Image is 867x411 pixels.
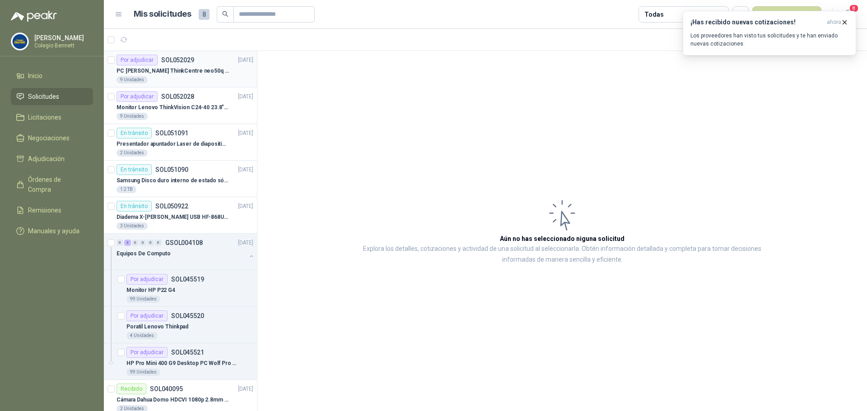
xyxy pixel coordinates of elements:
[161,93,194,100] p: SOL052028
[104,51,257,88] a: Por adjudicarSOL052029[DATE] PC [PERSON_NAME] ThinkCentre neo50q Gen 4 Core i5 16Gb 512Gb SSD Win...
[126,286,175,295] p: Monitor HP P22 G4
[126,359,239,368] p: HP Pro Mini 400 G9 Desktop PC Wolf Pro Security Edition
[117,113,148,120] div: 9 Unidades
[117,67,229,75] p: PC [PERSON_NAME] ThinkCentre neo50q Gen 4 Core i5 16Gb 512Gb SSD Win 11 Pro 3YW Con Teclado y Mouse
[690,32,848,48] p: Los proveedores han visto tus solicitudes y te han enviado nuevas cotizaciones.
[117,55,158,65] div: Por adjudicar
[132,240,139,246] div: 0
[155,166,188,173] p: SOL051090
[155,240,162,246] div: 0
[11,202,93,219] a: Remisiones
[28,92,59,102] span: Solicitudes
[117,213,229,222] p: Diadema X-[PERSON_NAME] USB HF-868U USB con micrófono
[117,222,148,230] div: 3 Unidades
[104,161,257,197] a: En tránsitoSOL051090[DATE] Samsung Disco duro interno de estado sólido 990 PRO SSD NVMe M.2 PCIe ...
[238,239,253,247] p: [DATE]
[28,133,70,143] span: Negociaciones
[34,35,91,41] p: [PERSON_NAME]
[28,154,65,164] span: Adjudicación
[161,57,194,63] p: SOL052029
[500,234,625,244] h3: Aún no has seleccionado niguna solicitud
[104,307,257,343] a: Por adjudicarSOL045520Poratil Lenovo Thinkpad4 Unidades
[171,276,204,282] p: SOL045519
[840,6,856,23] button: 8
[117,91,158,102] div: Por adjudicar
[222,11,228,17] span: search
[104,88,257,124] a: Por adjudicarSOL052028[DATE] Monitor Lenovo ThinkVision C24-40 23.8" 3YW9 Unidades
[104,270,257,307] a: Por adjudicarSOL045519Monitor HP P22 G499 Unidades
[126,274,168,285] div: Por adjudicar
[11,150,93,167] a: Adjudicación
[849,4,859,13] span: 8
[134,8,191,21] h1: Mis solicitudes
[348,244,777,265] p: Explora los detalles, cotizaciones y actividad de una solicitud al seleccionarla. Obtén informaci...
[140,240,146,246] div: 0
[126,310,168,321] div: Por adjudicar
[147,240,154,246] div: 0
[126,323,188,331] p: Poratil Lenovo Thinkpad
[117,201,152,212] div: En tránsito
[238,56,253,65] p: [DATE]
[124,240,131,246] div: 3
[199,9,210,20] span: 8
[11,33,28,50] img: Company Logo
[104,343,257,380] a: Por adjudicarSOL045521HP Pro Mini 400 G9 Desktop PC Wolf Pro Security Edition99 Unidades
[117,383,146,394] div: Recibido
[117,164,152,175] div: En tránsito
[155,130,188,136] p: SOL051091
[11,109,93,126] a: Licitaciones
[683,11,856,55] button: ¡Has recibido nuevas cotizaciones!ahora Los proveedores han visto tus solicitudes y te han enviad...
[28,71,42,81] span: Inicio
[28,205,61,215] span: Remisiones
[117,240,123,246] div: 0
[126,369,160,376] div: 99 Unidades
[117,237,255,266] a: 0 3 0 0 0 0 GSOL004108[DATE] Equipos De Computo
[171,313,204,319] p: SOL045520
[117,176,229,185] p: Samsung Disco duro interno de estado sólido 990 PRO SSD NVMe M.2 PCIe Gen4, M.2 2280 2TB
[827,18,841,26] span: ahora
[117,140,229,148] p: Presentador apuntador Laser de diapositivas Wireless USB 2.4 ghz Marca Technoquick
[28,175,84,194] span: Órdenes de Compra
[238,166,253,174] p: [DATE]
[165,240,203,246] p: GSOL004108
[117,128,152,139] div: En tránsito
[28,112,61,122] span: Licitaciones
[117,396,229,404] p: Cámara Dahua Domo HDCVI 1080p 2.8mm IP67 Led IR 30m mts nocturnos
[28,226,79,236] span: Manuales y ayuda
[238,92,253,101] p: [DATE]
[11,11,57,22] img: Logo peakr
[238,202,253,211] p: [DATE]
[34,43,91,48] p: Colegio Bennett
[126,296,160,303] div: 99 Unidades
[117,76,148,83] div: 9 Unidades
[11,222,93,240] a: Manuales y ayuda
[238,385,253,393] p: [DATE]
[644,9,663,19] div: Todas
[117,186,136,193] div: 1 2 TB
[104,197,257,234] a: En tránsitoSOL050922[DATE] Diadema X-[PERSON_NAME] USB HF-868U USB con micrófono3 Unidades
[690,18,823,26] h3: ¡Has recibido nuevas cotizaciones!
[117,249,171,258] p: Equipos De Computo
[117,103,229,112] p: Monitor Lenovo ThinkVision C24-40 23.8" 3YW
[752,6,821,23] button: Nueva solicitud
[11,171,93,198] a: Órdenes de Compra
[11,129,93,147] a: Negociaciones
[11,88,93,105] a: Solicitudes
[126,347,168,358] div: Por adjudicar
[238,129,253,138] p: [DATE]
[117,149,148,157] div: 2 Unidades
[171,349,204,356] p: SOL045521
[155,203,188,209] p: SOL050922
[150,386,183,392] p: SOL040095
[11,67,93,84] a: Inicio
[104,124,257,161] a: En tránsitoSOL051091[DATE] Presentador apuntador Laser de diapositivas Wireless USB 2.4 ghz Marca...
[126,332,158,339] div: 4 Unidades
